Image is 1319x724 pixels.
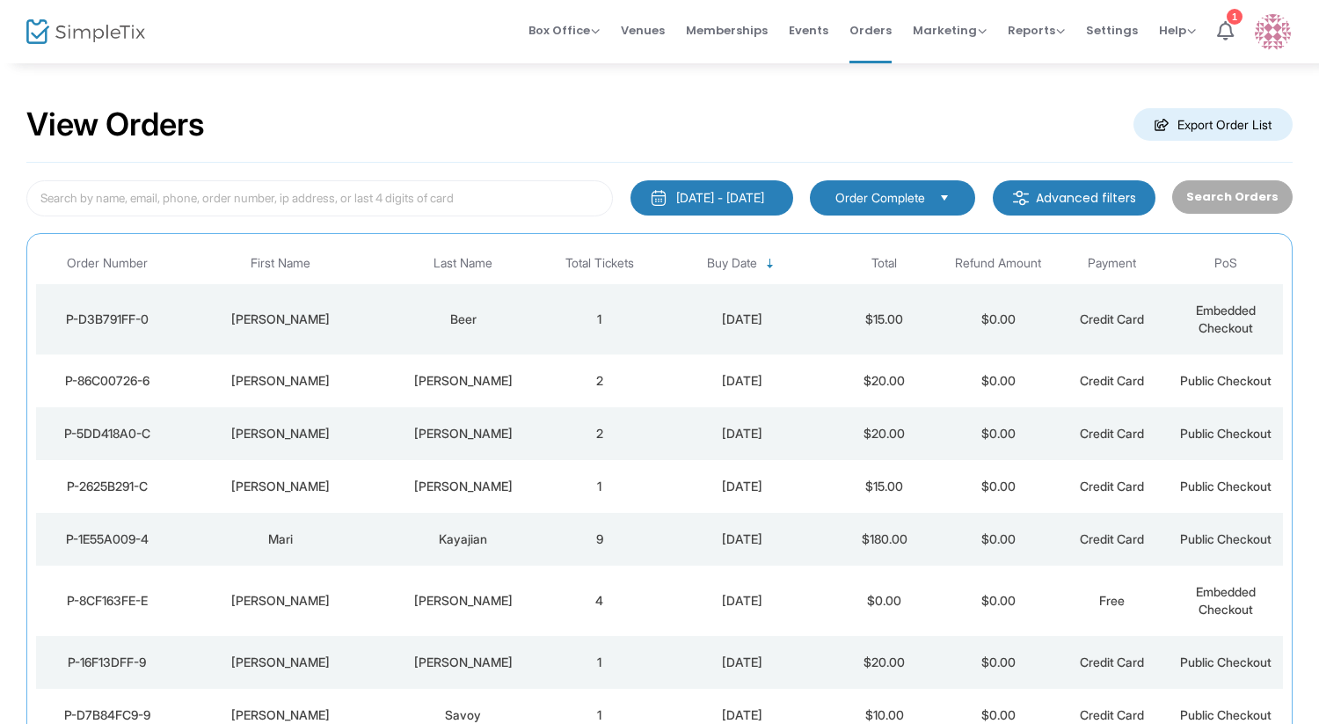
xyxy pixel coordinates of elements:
td: $20.00 [827,355,941,407]
span: Marketing [913,22,987,39]
div: P-2625B291-C [40,478,174,495]
span: PoS [1214,256,1237,271]
span: Sortable [763,257,777,271]
span: Last Name [434,256,492,271]
button: Select [932,188,957,208]
m-button: Export Order List [1133,108,1293,141]
div: Deborah [183,425,379,442]
td: $20.00 [827,407,941,460]
td: 1 [543,636,656,689]
div: P-1E55A009-4 [40,530,174,548]
div: Beauchamp [388,478,538,495]
h2: View Orders [26,106,205,144]
span: Venues [621,8,665,53]
td: $180.00 [827,513,941,566]
div: Alexandra [183,372,379,390]
td: $0.00 [827,566,941,636]
div: 8/18/2025 [661,372,823,390]
div: Mari [183,530,379,548]
span: Credit Card [1080,655,1144,669]
span: Public Checkout [1180,655,1272,669]
div: P-5DD418A0-C [40,425,174,442]
span: Reports [1008,22,1065,39]
td: $0.00 [941,407,1054,460]
div: P-86C00726-6 [40,372,174,390]
td: 2 [543,407,656,460]
span: Public Checkout [1180,479,1272,494]
td: 2 [543,355,656,407]
span: Credit Card [1080,311,1144,326]
span: Credit Card [1080,479,1144,494]
span: Settings [1086,8,1138,53]
img: monthly [650,189,667,207]
div: Joan [183,706,379,724]
div: P-D3B791FF-0 [40,311,174,328]
span: Public Checkout [1180,707,1272,722]
div: P-16F13DFF-9 [40,654,174,671]
span: Credit Card [1080,707,1144,722]
div: Baker [388,372,538,390]
div: susanna [183,592,379,610]
span: Buy Date [707,256,757,271]
td: $0.00 [941,284,1054,355]
td: $20.00 [827,636,941,689]
span: Credit Card [1080,531,1144,546]
span: Public Checkout [1180,531,1272,546]
m-button: Advanced filters [993,180,1155,216]
span: Public Checkout [1180,373,1272,388]
img: filter [1012,189,1030,207]
div: 8/18/2025 [661,425,823,442]
span: First Name [251,256,310,271]
td: $0.00 [941,355,1054,407]
div: P-D7B84FC9-9 [40,706,174,724]
div: Kayajian [388,530,538,548]
div: Davis [388,425,538,442]
span: Credit Card [1080,373,1144,388]
span: Orders [849,8,892,53]
span: Credit Card [1080,426,1144,441]
div: [DATE] - [DATE] [676,189,764,207]
td: $0.00 [941,513,1054,566]
th: Total Tickets [543,243,656,284]
div: Ione [183,478,379,495]
span: Memberships [686,8,768,53]
span: Embedded Checkout [1196,303,1256,335]
td: 1 [543,460,656,513]
button: [DATE] - [DATE] [630,180,793,216]
td: 9 [543,513,656,566]
span: Order Number [67,256,148,271]
div: Savoy [388,706,538,724]
div: 8/17/2025 [661,654,823,671]
div: Chris [183,654,379,671]
span: Order Complete [835,189,925,207]
th: Refund Amount [941,243,1054,284]
div: howe [388,592,538,610]
div: 8/18/2025 [661,478,823,495]
input: Search by name, email, phone, order number, ip address, or last 4 digits of card [26,180,613,216]
div: 8/17/2025 [661,706,823,724]
div: Beer [388,311,538,328]
td: 4 [543,566,656,636]
span: Payment [1088,256,1136,271]
td: $15.00 [827,460,941,513]
span: Public Checkout [1180,426,1272,441]
div: 8/17/2025 [661,592,823,610]
div: 8/18/2025 [661,311,823,328]
span: Events [789,8,828,53]
div: P-8CF163FE-E [40,592,174,610]
div: 8/18/2025 [661,530,823,548]
div: 1 [1227,7,1242,23]
div: Carolyn [183,311,379,328]
span: Help [1159,22,1196,39]
td: $0.00 [941,636,1054,689]
span: Embedded Checkout [1196,584,1256,617]
td: $15.00 [827,284,941,355]
th: Total [827,243,941,284]
td: $0.00 [941,566,1054,636]
td: $0.00 [941,460,1054,513]
td: 1 [543,284,656,355]
span: Free [1099,593,1125,608]
span: Box Office [528,22,600,39]
div: Reinhardt [388,654,538,671]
